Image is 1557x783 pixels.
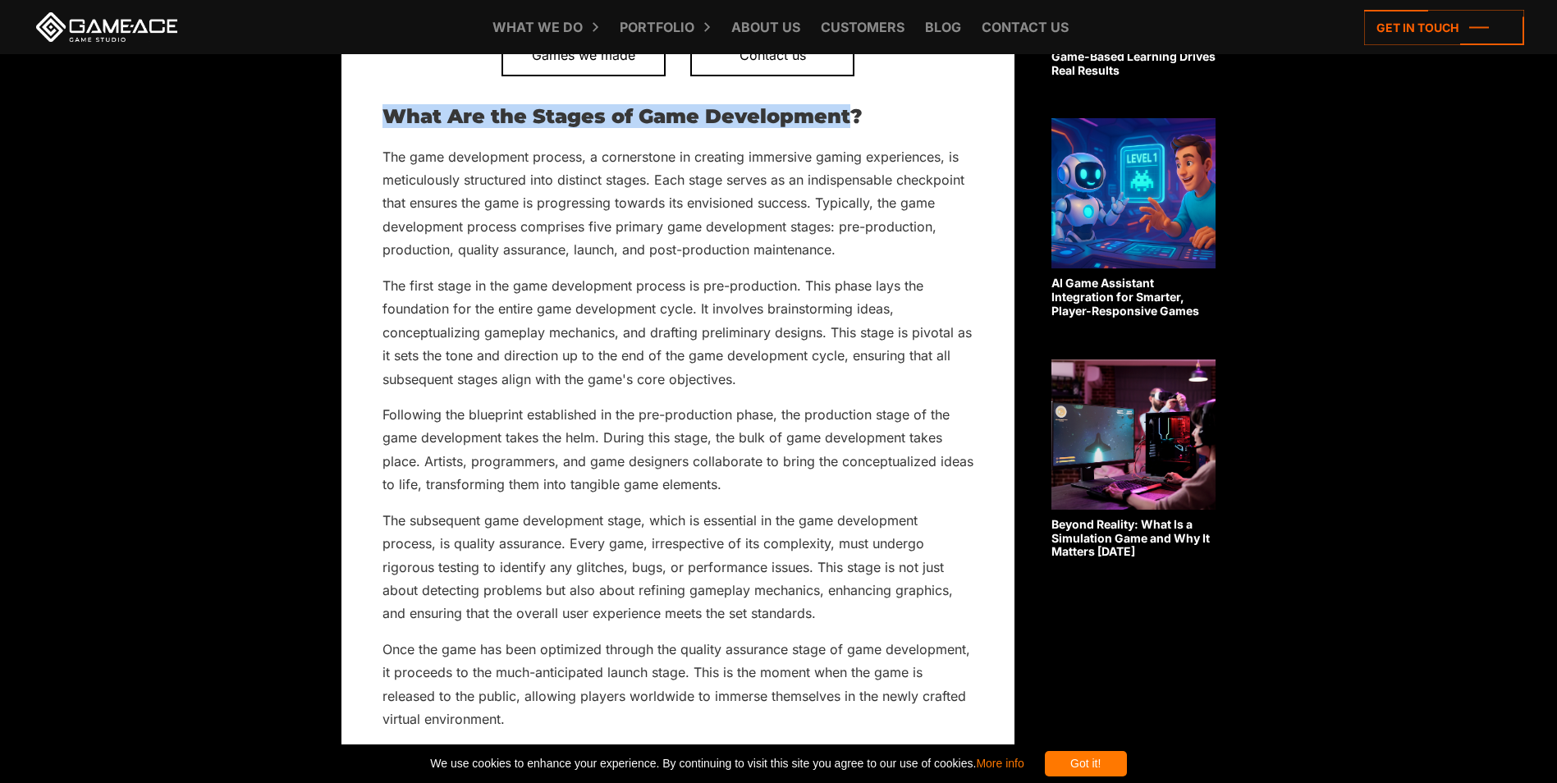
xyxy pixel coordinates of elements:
span: We use cookies to enhance your experience. By continuing to visit this site you agree to our use ... [430,751,1023,776]
p: The subsequent game development stage, which is essential in the game development process, is qua... [382,509,973,625]
p: Once the game has been optimized through the quality assurance stage of game development, it proc... [382,638,973,731]
a: Contact us [690,34,854,76]
a: AI Game Assistant Integration for Smarter, Player-Responsive Games [1051,118,1216,318]
img: Related [1051,359,1216,510]
a: Beyond Reality: What Is a Simulation Game and Why It Matters [DATE] [1051,359,1216,559]
a: Get in touch [1364,10,1524,45]
p: The first stage in the game development process is pre-production. This phase lays the foundation... [382,274,973,391]
a: More info [976,757,1023,770]
p: Following the blueprint established in the pre-production phase, the production stage of the game... [382,403,973,497]
p: The game development process, a cornerstone in creating immersive gaming experiences, is meticulo... [382,145,973,262]
h2: What Are the Stages of Game Development? [382,106,973,127]
div: Got it! [1045,751,1127,776]
a: Games we made [501,34,666,76]
img: Related [1051,118,1216,268]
